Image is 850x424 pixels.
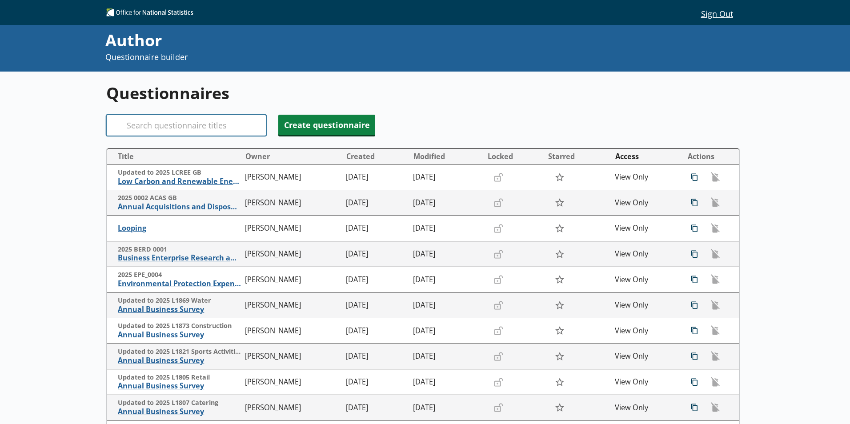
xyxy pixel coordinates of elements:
td: [DATE] [342,318,409,344]
td: View Only [611,369,678,395]
span: Annual Acquisitions and Disposals of Capital Assets [118,202,241,212]
button: Create questionnaire [278,115,375,135]
h1: Questionnaires [106,82,740,104]
td: [DATE] [409,190,483,216]
button: Starred [545,149,611,164]
td: [PERSON_NAME] [241,369,342,395]
span: Business Enterprise Research and Development [118,253,241,263]
button: Star [550,322,569,339]
td: View Only [611,190,678,216]
span: Environmental Protection Expenditure [118,279,241,288]
td: [DATE] [409,164,483,190]
span: Annual Business Survey [118,407,241,416]
td: [DATE] [342,241,409,267]
span: Updated to 2025 L1869 Water [118,296,241,305]
th: Actions [678,149,739,164]
button: Title [111,149,241,164]
span: Updated to 2025 L1805 Retail [118,373,241,382]
button: Star [550,271,569,288]
span: Annual Business Survey [118,381,241,391]
td: [DATE] [342,369,409,395]
td: View Only [611,267,678,292]
button: Star [550,297,569,314]
td: [PERSON_NAME] [241,241,342,267]
td: View Only [611,344,678,369]
button: Star [550,169,569,186]
button: Star [550,399,569,416]
button: Access [612,149,678,164]
span: 2025 0002 ACAS GB [118,194,241,202]
td: [DATE] [342,344,409,369]
td: [DATE] [342,395,409,420]
button: Locked [484,149,544,164]
td: View Only [611,395,678,420]
td: View Only [611,241,678,267]
span: Low Carbon and Renewable Energy Economy Survey [118,177,241,186]
td: View Only [611,216,678,241]
td: [DATE] [409,369,483,395]
button: Modified [410,149,483,164]
td: [DATE] [409,267,483,292]
button: Star [550,220,569,237]
td: [DATE] [409,344,483,369]
button: Sign Out [694,6,740,21]
td: [DATE] [409,395,483,420]
button: Star [550,348,569,365]
td: [PERSON_NAME] [241,395,342,420]
td: [DATE] [342,292,409,318]
td: [DATE] [409,241,483,267]
span: Annual Business Survey [118,356,241,365]
td: [DATE] [342,267,409,292]
span: Updated to 2025 L1807 Catering [118,399,241,407]
span: Looping [118,224,241,233]
td: [PERSON_NAME] [241,344,342,369]
span: Annual Business Survey [118,330,241,340]
button: Star [550,373,569,390]
td: [DATE] [409,292,483,318]
td: [DATE] [409,318,483,344]
button: Star [550,194,569,211]
span: 2025 BERD 0001 [118,245,241,254]
span: Annual Business Survey [118,305,241,314]
span: Updated to 2025 L1821 Sports Activities [118,348,241,356]
span: Updated to 2025 LCREE GB [118,168,241,177]
button: Owner [242,149,342,164]
td: View Only [611,318,678,344]
input: Search questionnaire titles [106,115,266,136]
td: [DATE] [342,164,409,190]
td: [DATE] [342,190,409,216]
td: [PERSON_NAME] [241,318,342,344]
td: View Only [611,292,678,318]
button: Star [550,245,569,262]
td: [PERSON_NAME] [241,164,342,190]
span: 2025 EPE_0004 [118,271,241,279]
span: Updated to 2025 L1873 Construction [118,322,241,330]
button: Created [343,149,409,164]
td: [PERSON_NAME] [241,267,342,292]
td: [PERSON_NAME] [241,190,342,216]
p: Questionnaire builder [105,52,572,63]
td: [DATE] [342,216,409,241]
div: Author [105,29,572,52]
td: [PERSON_NAME] [241,216,342,241]
td: View Only [611,164,678,190]
td: [PERSON_NAME] [241,292,342,318]
td: [DATE] [409,216,483,241]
